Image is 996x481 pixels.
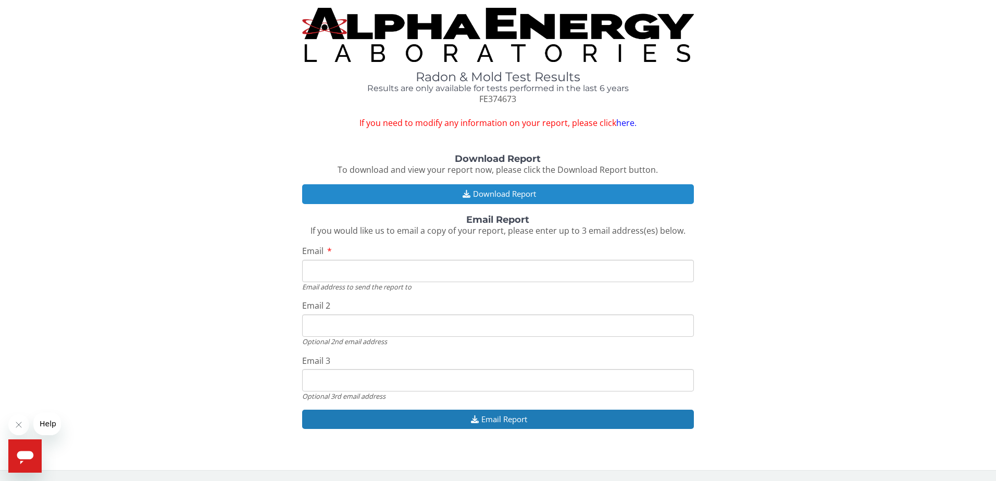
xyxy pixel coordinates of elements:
button: Email Report [302,410,694,429]
span: To download and view your report now, please click the Download Report button. [338,164,658,175]
span: Email [302,245,323,257]
h4: Results are only available for tests performed in the last 6 years [302,84,694,93]
a: here. [616,117,637,129]
button: Download Report [302,184,694,204]
img: TightCrop.jpg [302,8,694,62]
strong: Email Report [466,214,529,225]
div: Optional 2nd email address [302,337,694,346]
span: If you need to modify any information on your report, please click [302,117,694,129]
span: FE374673 [479,93,516,105]
h1: Radon & Mold Test Results [302,70,694,84]
strong: Download Report [455,153,541,164]
div: Email address to send the report to [302,282,694,292]
iframe: Button to launch messaging window [8,439,42,473]
iframe: Message from company [33,412,61,435]
span: Email 3 [302,355,330,366]
span: Email 2 [302,300,330,311]
span: If you would like us to email a copy of your report, please enter up to 3 email address(es) below. [310,225,686,236]
iframe: Close message [8,414,29,435]
div: Optional 3rd email address [302,391,694,401]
